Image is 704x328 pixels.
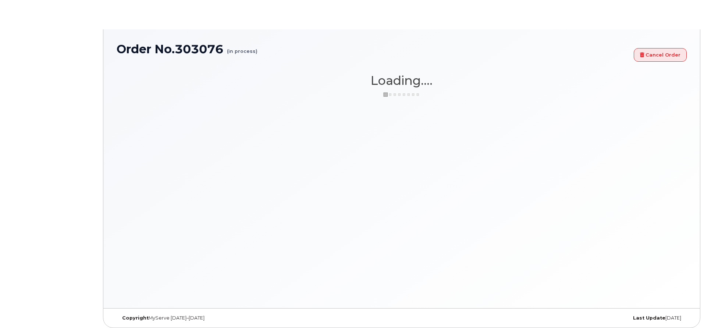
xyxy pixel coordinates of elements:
[633,315,665,321] strong: Last Update
[117,315,307,321] div: MyServe [DATE]–[DATE]
[117,74,687,87] h1: Loading....
[383,92,420,97] img: ajax-loader-3a6953c30dc77f0bf724df975f13086db4f4c1262e45940f03d1251963f1bf2e.gif
[122,315,149,321] strong: Copyright
[227,43,257,54] small: (in process)
[117,43,630,55] h1: Order No.303076
[634,48,687,62] a: Cancel Order
[497,315,687,321] div: [DATE]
